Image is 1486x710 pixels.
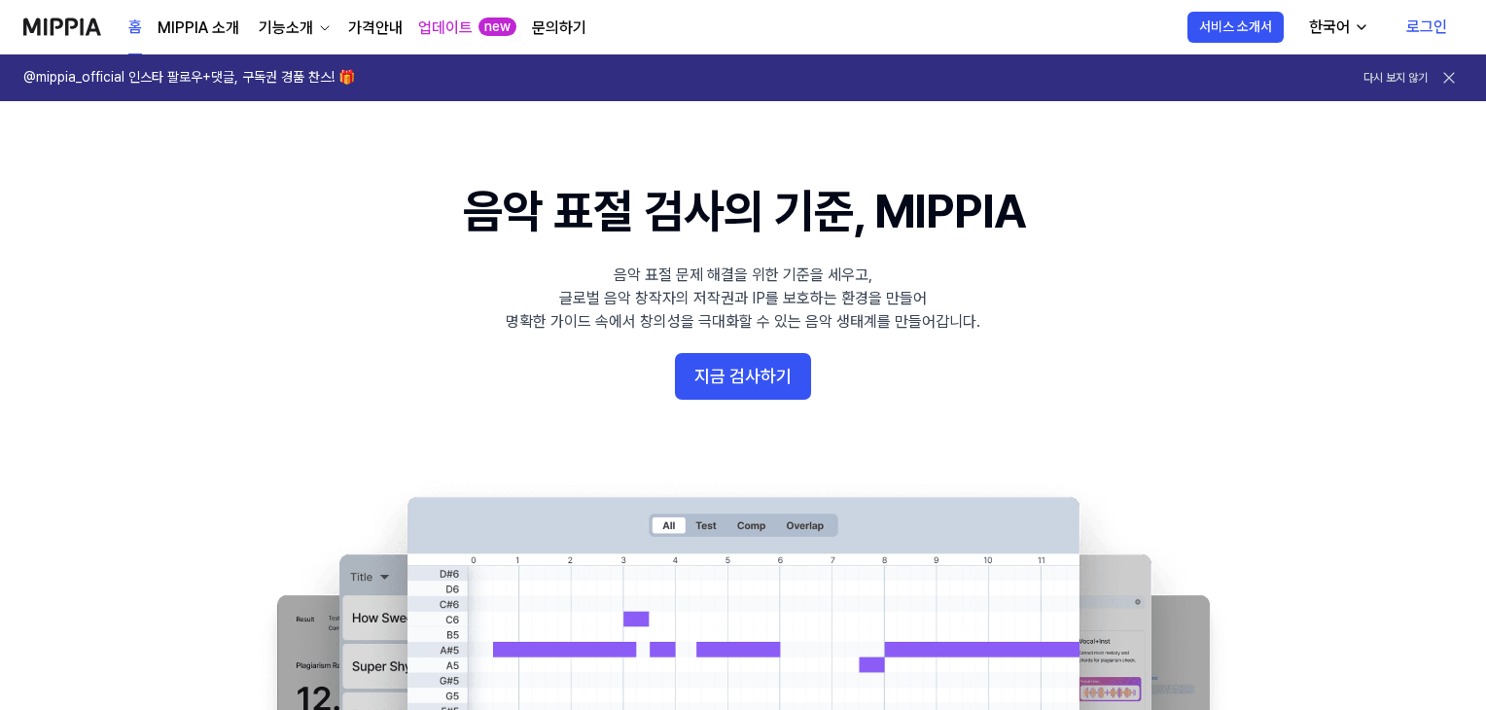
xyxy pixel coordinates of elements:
div: 음악 표절 문제 해결을 위한 기준을 세우고, 글로벌 음악 창작자의 저작권과 IP를 보호하는 환경을 만들어 명확한 가이드 속에서 창의성을 극대화할 수 있는 음악 생태계를 만들어... [506,264,980,334]
a: 문의하기 [532,17,586,40]
button: 한국어 [1293,8,1381,47]
button: 다시 보지 않기 [1363,70,1428,87]
button: 서비스 소개서 [1187,12,1284,43]
button: 지금 검사하기 [675,353,811,400]
div: 한국어 [1305,16,1354,39]
h1: @mippia_official 인스타 팔로우+댓글, 구독권 경품 찬스! 🎁 [23,68,355,88]
button: 기능소개 [255,17,333,40]
div: new [478,18,516,37]
a: MIPPIA 소개 [158,17,239,40]
a: 가격안내 [348,17,403,40]
a: 업데이트 [418,17,473,40]
div: 기능소개 [255,17,317,40]
h1: 음악 표절 검사의 기준, MIPPIA [463,179,1024,244]
a: 홈 [128,1,142,54]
